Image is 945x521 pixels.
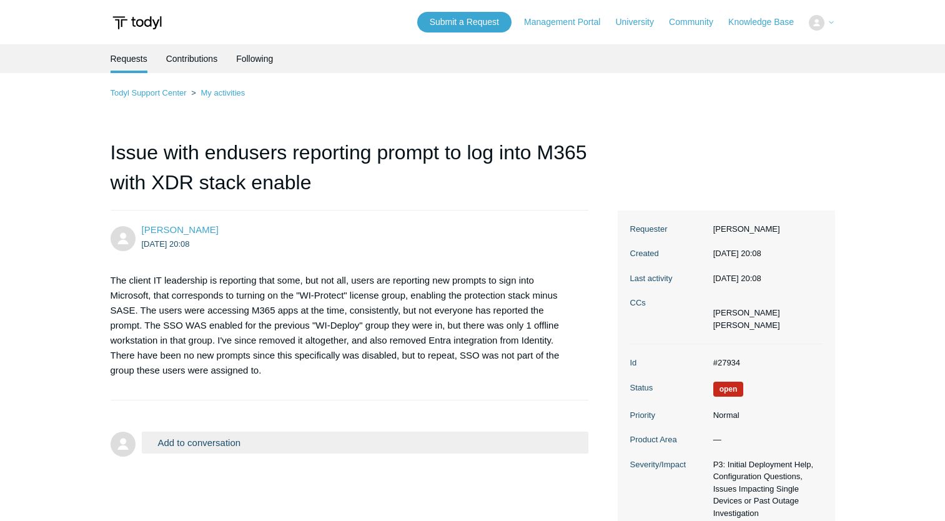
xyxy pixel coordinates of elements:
dd: Normal [707,409,823,422]
dt: Status [630,382,707,394]
time: 2025-09-04T20:08:23+00:00 [713,249,761,258]
a: Following [236,44,273,73]
img: Todyl Support Center Help Center home page [111,11,164,34]
dd: P3: Initial Deployment Help, Configuration Questions, Issues Impacting Single Devices or Past Out... [707,459,823,520]
span: Travis Little [142,224,219,235]
a: [PERSON_NAME] [142,224,219,235]
dt: Last activity [630,272,707,285]
a: University [615,16,666,29]
dd: — [707,434,823,446]
li: My activities [189,88,245,97]
dt: Priority [630,409,707,422]
a: Knowledge Base [728,16,806,29]
dt: Product Area [630,434,707,446]
a: My activities [200,88,245,97]
dd: [PERSON_NAME] [707,223,823,236]
h1: Issue with endusers reporting prompt to log into M365 with XDR stack enable [111,137,589,211]
dt: Created [630,247,707,260]
p: The client IT leadership is reporting that some, but not all, users are reporting new prompts to ... [111,273,576,378]
li: Matt McLoughlin [713,307,780,319]
a: Community [669,16,726,29]
li: Travis Little [713,319,780,332]
dt: Severity/Impact [630,459,707,471]
a: Todyl Support Center [111,88,187,97]
a: Management Portal [524,16,613,29]
li: Todyl Support Center [111,88,189,97]
dt: Requester [630,223,707,236]
button: Add to conversation [142,432,589,454]
li: Requests [111,44,147,73]
time: 2025-09-04T20:08:23Z [142,239,190,249]
a: Contributions [166,44,218,73]
dd: #27934 [707,357,823,369]
a: Submit a Request [417,12,512,32]
span: We are working on a response for you [713,382,744,397]
dt: Id [630,357,707,369]
dt: CCs [630,297,707,309]
time: 2025-09-04T20:08:23+00:00 [713,274,761,283]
